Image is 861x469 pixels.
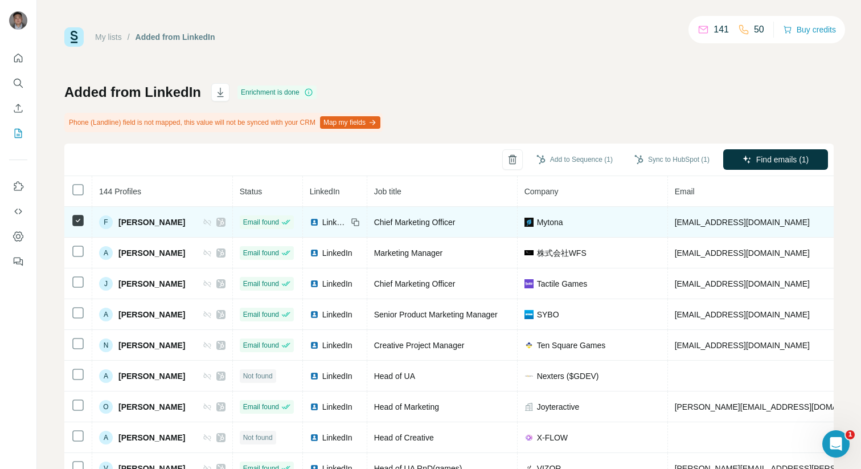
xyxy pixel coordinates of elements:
span: Head of Marketing [374,402,439,411]
span: SYBO [537,309,559,320]
span: Creative Project Manager [374,341,465,350]
span: [PERSON_NAME] [118,309,185,320]
img: company-logo [524,218,534,227]
span: [PERSON_NAME] [118,247,185,259]
span: Find emails (1) [756,154,809,165]
div: Added from LinkedIn [136,31,215,43]
span: [PERSON_NAME] [118,432,185,443]
img: company-logo [524,250,534,256]
img: Surfe Logo [64,27,84,47]
div: N [99,339,113,352]
span: 144 Profiles [99,187,141,196]
span: 株式会社WFS [537,247,587,259]
span: LinkedIn [322,278,352,289]
button: Search [9,73,27,93]
img: company-logo [524,433,534,442]
div: O [99,400,113,414]
span: [PERSON_NAME] [118,217,185,228]
span: [PERSON_NAME] [118,401,185,413]
span: [PERSON_NAME] [118,340,185,351]
iframe: Intercom live chat [822,430,850,458]
button: Sync to HubSpot (1) [626,151,717,168]
span: Not found [243,371,273,381]
span: Email found [243,309,279,320]
img: company-logo [524,372,534,381]
span: Senior Product Marketing Manager [374,310,498,319]
span: Email [675,187,695,196]
span: LinkedIn [310,187,340,196]
img: LinkedIn logo [310,279,319,288]
button: Use Surfe on LinkedIn [9,176,27,197]
button: Enrich CSV [9,98,27,119]
button: Quick start [9,48,27,68]
img: LinkedIn logo [310,310,319,319]
button: My lists [9,123,27,144]
button: Find emails (1) [723,149,828,170]
span: Tactile Games [537,278,588,289]
span: Ten Square Games [537,340,606,351]
span: LinkedIn [322,401,352,413]
span: Email found [243,217,279,227]
div: Phone (Landline) field is not mapped, this value will not be synced with your CRM [64,113,383,132]
span: LinkedIn [322,432,352,443]
button: Feedback [9,251,27,272]
span: LinkedIn [322,247,352,259]
div: A [99,431,113,444]
p: 141 [714,23,729,36]
span: [EMAIL_ADDRESS][DOMAIN_NAME] [675,279,810,288]
span: Email found [243,279,279,289]
span: Email found [243,402,279,412]
button: Buy credits [783,22,836,38]
span: Chief Marketing Officer [374,279,456,288]
span: X-FLOW [537,432,568,443]
img: LinkedIn logo [310,402,319,411]
span: LinkedIn [322,340,352,351]
button: Add to Sequence (1) [528,151,621,168]
span: [PERSON_NAME] [118,370,185,382]
span: [EMAIL_ADDRESS][DOMAIN_NAME] [675,310,810,319]
p: 50 [754,23,764,36]
span: [EMAIL_ADDRESS][DOMAIN_NAME] [675,218,810,227]
span: Chief Marketing Officer [374,218,456,227]
span: Marketing Manager [374,248,443,258]
img: LinkedIn logo [310,341,319,350]
span: Head of UA [374,372,415,381]
img: Avatar [9,11,27,30]
span: LinkedIn [322,309,352,320]
button: Map my fields [320,116,380,129]
span: Joyteractive [537,401,580,413]
img: LinkedIn logo [310,372,319,381]
div: Enrichment is done [237,85,317,99]
span: Mytona [537,217,563,228]
span: Status [240,187,263,196]
img: company-logo [524,279,534,288]
span: Email found [243,340,279,350]
div: A [99,369,113,383]
img: LinkedIn logo [310,248,319,258]
span: Not found [243,433,273,443]
span: Head of Creative [374,433,434,442]
img: LinkedIn logo [310,218,319,227]
li: / [128,31,130,43]
span: [PERSON_NAME] [118,278,185,289]
div: J [99,277,113,291]
div: A [99,246,113,260]
span: Nexters ($GDEV) [537,370,599,382]
h1: Added from LinkedIn [64,83,201,101]
span: 1 [846,430,855,439]
div: F [99,215,113,229]
img: company-logo [524,310,534,319]
img: LinkedIn logo [310,433,319,442]
span: [EMAIL_ADDRESS][DOMAIN_NAME] [675,341,810,350]
span: Company [524,187,559,196]
button: Use Surfe API [9,201,27,222]
span: Email found [243,248,279,258]
span: LinkedIn [322,370,352,382]
span: Job title [374,187,401,196]
button: Dashboard [9,226,27,247]
div: A [99,308,113,321]
span: LinkedIn [322,217,347,228]
img: company-logo [524,341,534,350]
span: [EMAIL_ADDRESS][DOMAIN_NAME] [675,248,810,258]
a: My lists [95,32,122,42]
